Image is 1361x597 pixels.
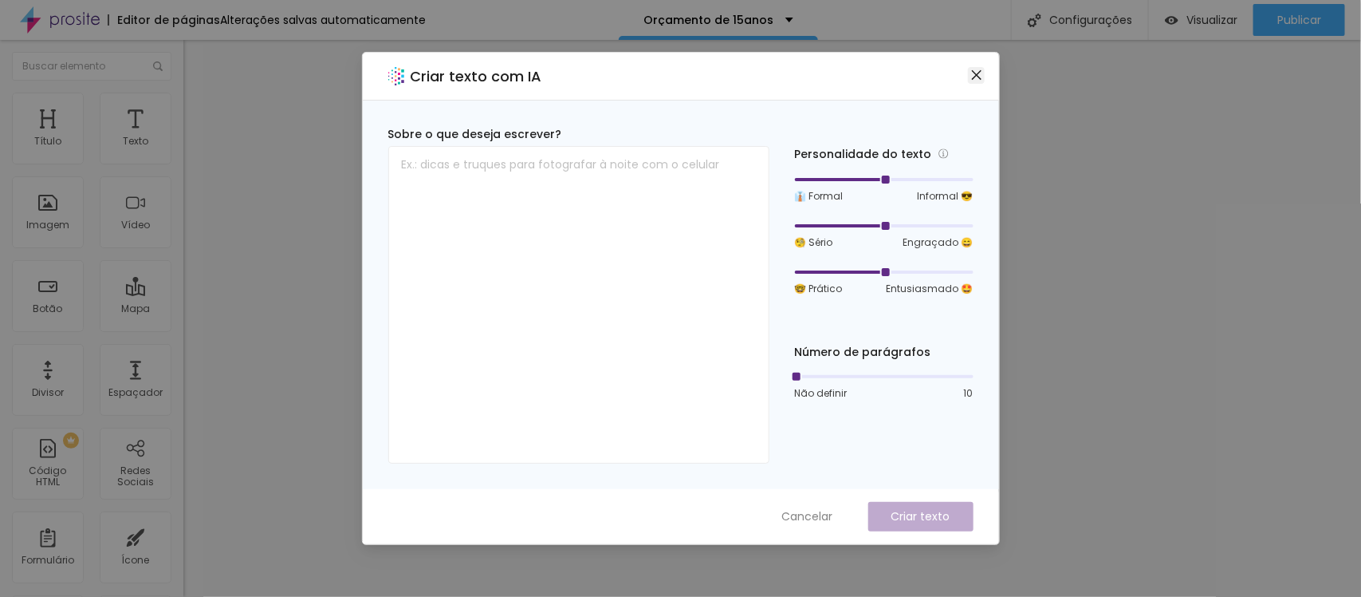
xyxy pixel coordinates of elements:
span: Informal 😎 [918,189,974,204]
span: Entusiasmado 🤩 [887,282,974,296]
button: Criar texto [868,502,974,532]
span: 10 [964,386,974,401]
span: Não definir [795,386,848,401]
button: Close [968,67,985,84]
span: 👔 Formal [795,189,844,204]
button: Cancelar [766,502,849,532]
div: Personalidade do texto [795,145,974,164]
div: Sobre o que deseja escrever? [388,126,769,143]
span: Engraçado 😄 [903,235,974,250]
span: 🤓 Prático [795,282,843,296]
span: close [970,69,983,81]
span: Cancelar [782,508,833,525]
h2: Criar texto com IA [411,65,542,87]
div: Número de parágrafos [795,344,974,361]
span: 🧐 Sério [795,235,833,250]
